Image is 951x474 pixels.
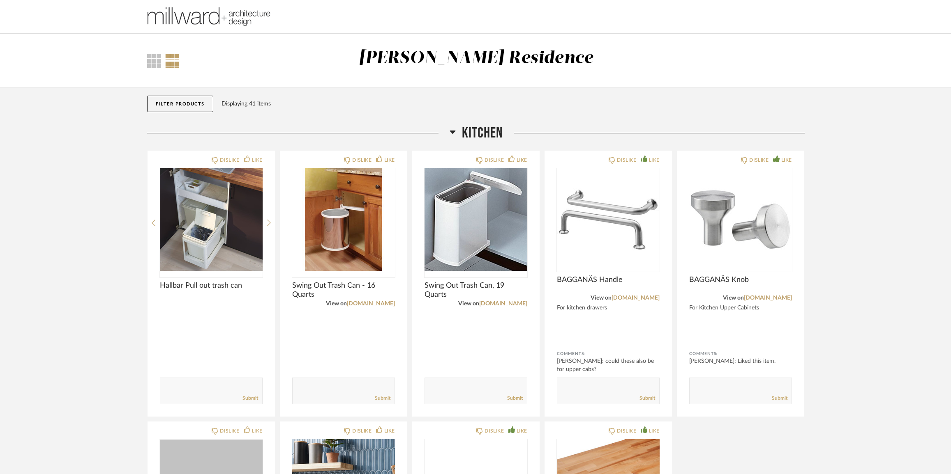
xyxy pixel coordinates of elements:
a: Submit [507,395,523,402]
div: LIKE [517,427,527,435]
span: Hallbar Pull out trash can [160,281,263,290]
div: LIKE [252,427,263,435]
button: Filter Products [147,96,213,112]
span: BAGGANÄS Handle [557,275,660,284]
div: DISLIKE [617,427,636,435]
a: [DOMAIN_NAME] [744,295,792,301]
span: View on [591,295,612,301]
div: LIKE [517,156,527,164]
div: DISLIKE [352,427,372,435]
img: undefined [292,168,395,271]
span: Swing Out Trash Can - 16 Quarts [292,281,395,299]
div: DISLIKE [485,156,504,164]
div: Comments: [689,350,792,358]
a: [DOMAIN_NAME] [479,301,527,307]
div: LIKE [384,156,395,164]
a: Submit [639,395,655,402]
div: LIKE [649,156,660,164]
span: View on [723,295,744,301]
div: DISLIKE [485,427,504,435]
a: Submit [242,395,258,402]
span: Kitchen [462,124,503,142]
div: DISLIKE [220,156,239,164]
div: DISLIKE [749,156,769,164]
span: View on [458,301,479,307]
img: undefined [689,168,792,271]
div: [PERSON_NAME]: Liked this item. [689,357,792,365]
div: For kitchen drawers [557,305,660,311]
span: Swing Out Trash Can, 19 Quarts [425,281,527,299]
div: For Kitchen Upper Cabinets [689,305,792,311]
span: BAGGANÄS Knob [689,275,792,284]
a: Submit [772,395,787,402]
div: DISLIKE [352,156,372,164]
div: Comments: [557,350,660,358]
span: View on [326,301,347,307]
img: undefined [160,168,263,271]
div: [PERSON_NAME]: could these also be for upper cabs? [557,357,660,373]
img: undefined [425,168,527,271]
div: 0 [292,168,395,271]
img: 1c8471d9-0066-44f3-9f8a-5d48d5a8bb4f.png [147,0,270,33]
div: LIKE [384,427,395,435]
a: Submit [375,395,390,402]
div: 0 [160,168,263,271]
div: LIKE [649,427,660,435]
div: DISLIKE [617,156,636,164]
div: [PERSON_NAME] Residence [359,50,593,67]
div: 0 [425,168,527,271]
div: DISLIKE [220,427,239,435]
a: [DOMAIN_NAME] [347,301,395,307]
img: undefined [557,168,660,271]
div: LIKE [781,156,792,164]
div: LIKE [252,156,263,164]
a: [DOMAIN_NAME] [612,295,660,301]
div: Displaying 41 items [222,99,801,108]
